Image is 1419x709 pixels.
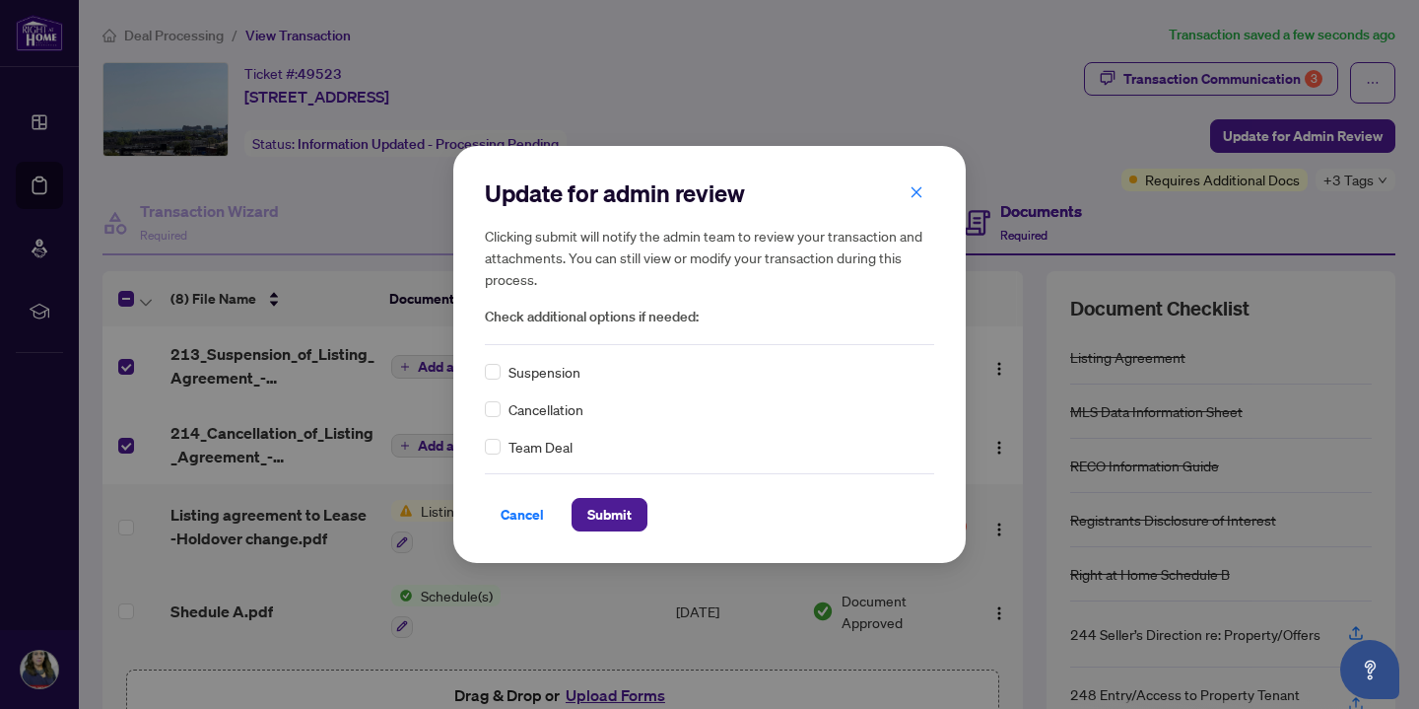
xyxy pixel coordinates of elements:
span: Cancellation [508,398,583,420]
h2: Update for admin review [485,177,934,209]
button: Cancel [485,498,560,532]
span: Suspension [508,361,580,383]
span: close [910,185,923,199]
h5: Clicking submit will notify the admin team to review your transaction and attachments. You can st... [485,225,934,290]
span: Team Deal [508,436,573,458]
span: Check additional options if needed: [485,306,934,328]
span: Submit [587,499,632,531]
button: Open asap [1340,640,1399,699]
span: Cancel [501,499,544,531]
button: Submit [572,498,647,532]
